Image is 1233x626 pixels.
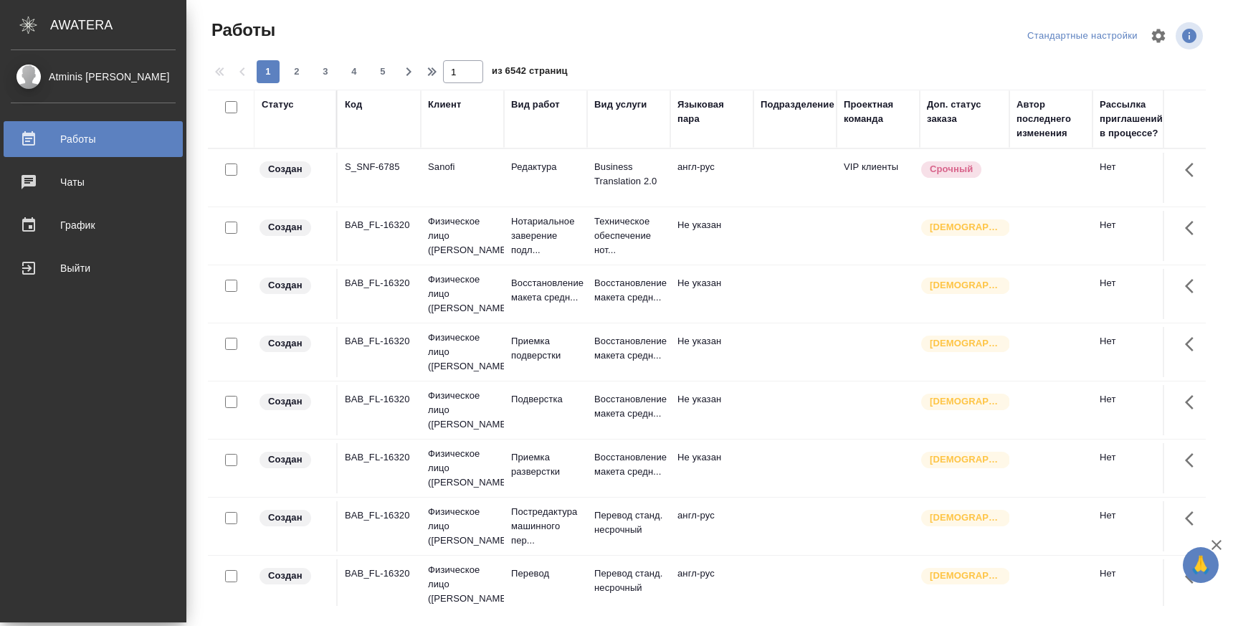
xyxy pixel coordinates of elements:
[930,511,1001,525] p: [DEMOGRAPHIC_DATA]
[4,121,183,157] a: Работы
[930,162,973,176] p: Срочный
[670,501,753,551] td: англ-рус
[343,60,366,83] button: 4
[11,214,176,236] div: График
[670,269,753,319] td: Не указан
[511,276,580,305] p: Восстановление макета средн...
[345,98,362,112] div: Код
[258,450,329,470] div: Заказ еще не согласован с клиентом, искать исполнителей рано
[930,336,1001,351] p: [DEMOGRAPHIC_DATA]
[1092,153,1176,203] td: Нет
[1092,559,1176,610] td: Нет
[258,566,329,586] div: Заказ еще не согласован с клиентом, искать исполнителей рано
[837,153,920,203] td: VIP клиенты
[927,98,1002,126] div: Доп. статус заказа
[594,214,663,257] p: Техническое обеспечение нот...
[930,220,1001,234] p: [DEMOGRAPHIC_DATA]
[345,508,414,523] div: BAB_FL-16320
[268,394,303,409] p: Создан
[258,508,329,528] div: Заказ еще не согласован с клиентом, искать исполнителей рано
[345,218,414,232] div: BAB_FL-16320
[930,278,1001,293] p: [DEMOGRAPHIC_DATA]
[930,394,1001,409] p: [DEMOGRAPHIC_DATA]
[511,566,580,581] p: Перевод
[1176,153,1211,187] button: Здесь прячутся важные кнопки
[1092,385,1176,435] td: Нет
[11,128,176,150] div: Работы
[930,569,1001,583] p: [DEMOGRAPHIC_DATA]
[258,334,329,354] div: Заказ еще не согласован с клиентом, искать исполнителей рано
[345,566,414,581] div: BAB_FL-16320
[345,276,414,290] div: BAB_FL-16320
[11,171,176,193] div: Чаты
[1092,269,1176,319] td: Нет
[1092,211,1176,261] td: Нет
[511,450,580,479] p: Приемка разверстки
[4,250,183,286] a: Выйти
[371,60,394,83] button: 5
[1189,550,1213,580] span: 🙏
[258,276,329,295] div: Заказ еще не согласован с клиентом, искать исполнителей рано
[50,11,186,39] div: AWATERA
[371,65,394,79] span: 5
[1176,327,1211,361] button: Здесь прячутся важные кнопки
[511,214,580,257] p: Нотариальное заверение подл...
[670,385,753,435] td: Не указан
[345,160,414,174] div: S_SNF-6785
[670,559,753,610] td: англ-рус
[4,207,183,243] a: График
[314,65,337,79] span: 3
[511,392,580,407] p: Подверстка
[11,69,176,85] div: Atminis [PERSON_NAME]
[428,331,497,374] p: Физическое лицо ([PERSON_NAME])
[670,327,753,377] td: Не указан
[268,452,303,467] p: Создан
[1176,211,1211,245] button: Здесь прячутся важные кнопки
[1092,443,1176,493] td: Нет
[1176,501,1211,536] button: Здесь прячутся важные кнопки
[594,508,663,537] p: Перевод станд. несрочный
[594,566,663,595] p: Перевод станд. несрочный
[428,160,497,174] p: Sanofi
[428,505,497,548] p: Физическое лицо ([PERSON_NAME])
[345,392,414,407] div: BAB_FL-16320
[594,334,663,363] p: Восстановление макета средн...
[345,334,414,348] div: BAB_FL-16320
[268,511,303,525] p: Создан
[268,220,303,234] p: Создан
[1176,269,1211,303] button: Здесь прячутся важные кнопки
[258,218,329,237] div: Заказ еще не согласован с клиентом, искать исполнителей рано
[428,563,497,606] p: Физическое лицо ([PERSON_NAME])
[511,160,580,174] p: Редактура
[511,505,580,548] p: Постредактура машинного пер...
[314,60,337,83] button: 3
[258,160,329,179] div: Заказ еще не согласован с клиентом, искать исполнителей рано
[1176,559,1211,594] button: Здесь прячутся важные кнопки
[1176,443,1211,478] button: Здесь прячутся важные кнопки
[677,98,746,126] div: Языковая пара
[268,336,303,351] p: Создан
[1024,25,1141,47] div: split button
[670,443,753,493] td: Не указан
[428,389,497,432] p: Физическое лицо ([PERSON_NAME])
[1092,501,1176,551] td: Нет
[268,278,303,293] p: Создан
[1176,22,1206,49] span: Посмотреть информацию
[285,60,308,83] button: 2
[208,19,275,42] span: Работы
[594,276,663,305] p: Восстановление макета средн...
[1017,98,1085,141] div: Автор последнего изменения
[428,214,497,257] p: Физическое лицо ([PERSON_NAME])
[11,257,176,279] div: Выйти
[511,334,580,363] p: Приемка подверстки
[1141,19,1176,53] span: Настроить таблицу
[1183,547,1219,583] button: 🙏
[258,392,329,412] div: Заказ еще не согласован с клиентом, искать исполнителей рано
[594,98,647,112] div: Вид услуги
[1100,98,1168,141] div: Рассылка приглашений в процессе?
[670,153,753,203] td: англ-рус
[1092,327,1176,377] td: Нет
[761,98,834,112] div: Подразделение
[268,569,303,583] p: Создан
[844,98,913,126] div: Проектная команда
